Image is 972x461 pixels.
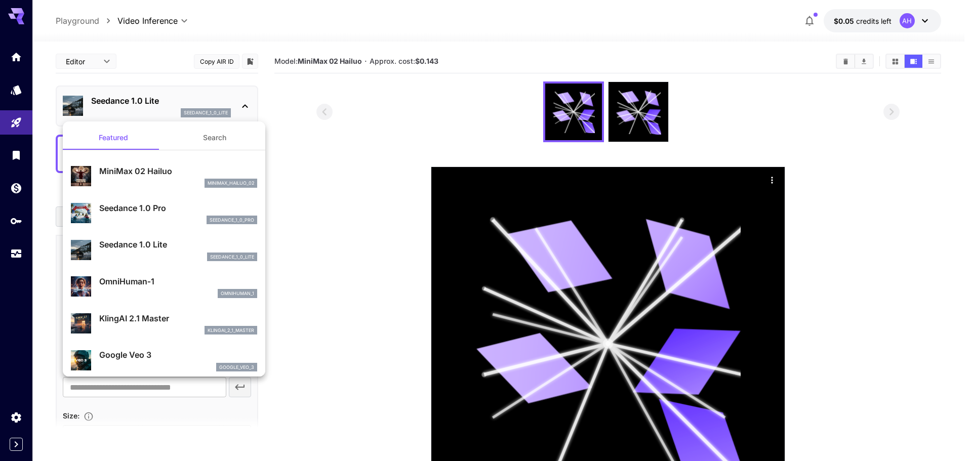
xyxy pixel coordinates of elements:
p: KlingAI 2.1 Master [99,312,257,324]
div: OmniHuman‑1omnihuman_1 [71,271,257,302]
div: MiniMax 02 Hailuominimax_hailuo_02 [71,161,257,192]
div: Seedance 1.0 Proseedance_1_0_pro [71,198,257,229]
p: google_veo_3 [219,364,254,371]
p: omnihuman_1 [221,290,254,297]
div: Seedance 1.0 Liteseedance_1_0_lite [71,234,257,265]
p: seedance_1_0_pro [210,217,254,224]
p: Seedance 1.0 Lite [99,238,257,250]
div: Google Veo 3google_veo_3 [71,345,257,375]
p: OmniHuman‑1 [99,275,257,287]
p: minimax_hailuo_02 [208,180,254,187]
p: klingai_2_1_master [208,327,254,334]
div: KlingAI 2.1 Masterklingai_2_1_master [71,308,257,339]
p: Google Veo 3 [99,349,257,361]
button: Featured [63,125,164,150]
p: seedance_1_0_lite [210,254,254,261]
button: Search [164,125,265,150]
p: Seedance 1.0 Pro [99,202,257,214]
p: MiniMax 02 Hailuo [99,165,257,177]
